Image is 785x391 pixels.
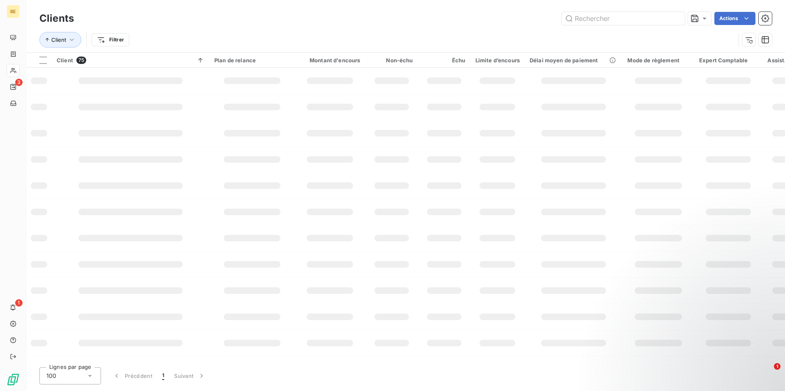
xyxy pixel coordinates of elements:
[157,367,169,384] button: 1
[39,11,74,26] h3: Clients
[300,57,360,64] div: Montant d'encours
[774,363,780,370] span: 1
[562,12,685,25] input: Rechercher
[15,299,23,307] span: 1
[714,12,755,25] button: Actions
[15,79,23,86] span: 3
[475,57,520,64] div: Limite d’encours
[7,5,20,18] div: BE
[757,363,777,383] iframe: Intercom live chat
[108,367,157,384] button: Précédent
[214,57,290,64] div: Plan de relance
[530,57,617,64] div: Délai moyen de paiement
[92,33,129,46] button: Filtrer
[39,32,81,48] button: Client
[7,373,20,386] img: Logo LeanPay
[169,367,211,384] button: Suivant
[57,57,73,64] span: Client
[370,57,413,64] div: Non-échu
[51,36,66,43] span: Client
[162,372,164,380] span: 1
[699,57,757,64] div: Expert Comptable
[46,372,56,380] span: 100
[627,57,689,64] div: Mode de règlement
[423,57,466,64] div: Échu
[76,57,86,64] span: 75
